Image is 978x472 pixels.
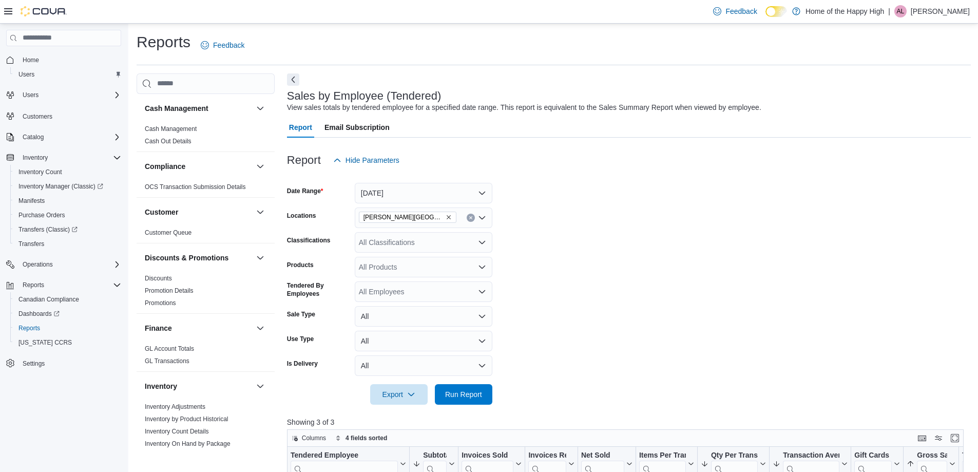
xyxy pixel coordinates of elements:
button: Finance [145,323,252,333]
div: Finance [137,343,275,371]
button: Run Report [435,384,492,405]
label: Tendered By Employees [287,281,351,298]
span: Inventory Count [14,166,121,178]
a: Inventory Adjustments [145,403,205,410]
span: Report [289,117,312,138]
button: Cash Management [254,102,266,115]
button: Customers [2,108,125,123]
a: Inventory by Product Historical [145,416,228,423]
h3: Finance [145,323,172,333]
button: Purchase Orders [10,208,125,222]
span: Settings [18,357,121,370]
a: Manifests [14,195,49,207]
button: Compliance [145,161,252,172]
span: Customer Queue [145,229,191,237]
p: [PERSON_NAME] [911,5,970,17]
div: Invoices Sold [462,451,513,461]
a: Customers [18,110,56,123]
div: Subtotal [423,451,447,461]
span: Reports [18,324,40,332]
button: Customer [145,207,252,217]
div: Cash Management [137,123,275,152]
a: Settings [18,357,49,370]
label: Products [287,261,314,269]
span: Dashboards [18,310,60,318]
h3: Customer [145,207,178,217]
span: Canadian Compliance [14,293,121,306]
div: Customer [137,226,275,243]
button: Next [287,73,299,86]
span: Transfers [14,238,121,250]
p: Showing 3 of 3 [287,417,971,427]
button: Inventory [145,381,252,391]
button: All [355,355,492,376]
a: Discounts [145,275,172,282]
button: Home [2,52,125,67]
a: Home [18,54,43,66]
h3: Cash Management [145,103,208,114]
div: Net Sold [581,451,624,461]
button: Inventory [18,152,52,164]
button: Compliance [254,160,266,173]
span: Transfers [18,240,44,248]
span: Transfers (Classic) [14,223,121,236]
button: Users [2,88,125,102]
span: Reports [18,279,121,291]
span: GL Account Totals [145,345,194,353]
span: Inventory Count [18,168,62,176]
div: Qty Per Transaction [711,451,758,461]
button: Discounts & Promotions [145,253,252,263]
span: Inventory [18,152,121,164]
div: Gross Sales [917,451,947,461]
span: Manifests [18,197,45,205]
button: Display options [932,432,945,444]
span: Canadian Compliance [18,295,79,304]
span: Manifests [14,195,121,207]
button: Open list of options [478,214,486,222]
span: Inventory Manager (Classic) [18,182,103,191]
span: Inventory Manager (Classic) [14,180,121,193]
button: Inventory Count [10,165,125,179]
label: Date Range [287,187,323,195]
span: [PERSON_NAME][GEOGRAPHIC_DATA] - Fire & Flower [363,212,444,222]
button: Users [10,67,125,82]
button: Finance [254,322,266,334]
button: Export [370,384,428,405]
img: Cova [21,6,67,16]
span: Users [18,89,121,101]
a: Cash Out Details [145,138,191,145]
a: [US_STATE] CCRS [14,336,76,349]
button: Customer [254,206,266,218]
h3: Sales by Employee (Tendered) [287,90,442,102]
a: Transfers [14,238,48,250]
span: Reports [14,322,121,334]
span: Export [376,384,421,405]
button: Columns [287,432,330,444]
a: Transfers (Classic) [10,222,125,237]
span: Catalog [18,131,121,143]
a: Inventory On Hand by Package [145,440,231,447]
span: Estevan - Estevan Plaza - Fire & Flower [359,212,456,223]
h3: Report [287,154,321,166]
button: Hide Parameters [329,150,404,171]
span: Transfers (Classic) [18,225,78,234]
p: Home of the Happy High [806,5,884,17]
a: Promotions [145,299,176,307]
span: Inventory On Hand by Package [145,440,231,448]
button: Open list of options [478,288,486,296]
span: Hide Parameters [346,155,399,165]
h3: Discounts & Promotions [145,253,228,263]
span: Purchase Orders [14,209,121,221]
button: Reports [10,321,125,335]
button: Manifests [10,194,125,208]
button: [US_STATE] CCRS [10,335,125,350]
span: Operations [23,260,53,269]
a: OCS Transaction Submission Details [145,183,246,191]
div: Transaction Average [783,451,839,461]
button: Cash Management [145,103,252,114]
a: Inventory Count Details [145,428,209,435]
div: Tendered Employee [291,451,398,461]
